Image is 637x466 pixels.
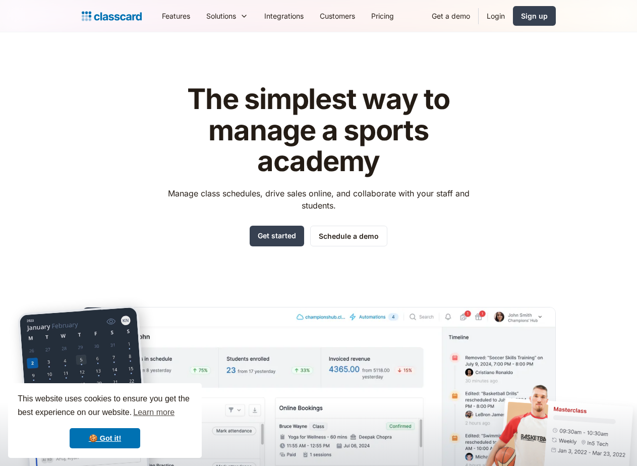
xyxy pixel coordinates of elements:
div: Solutions [198,5,256,27]
a: Customers [312,5,363,27]
a: Schedule a demo [310,226,387,246]
a: Get started [250,226,304,246]
a: Integrations [256,5,312,27]
span: This website uses cookies to ensure you get the best experience on our website. [18,393,192,420]
p: Manage class schedules, drive sales online, and collaborate with your staff and students. [158,187,479,212]
a: learn more about cookies [132,405,176,420]
a: Pricing [363,5,402,27]
a: dismiss cookie message [70,428,140,448]
h1: The simplest way to manage a sports academy [158,84,479,177]
div: Solutions [206,11,236,21]
a: home [82,9,142,23]
a: Get a demo [424,5,478,27]
a: Sign up [513,6,556,26]
div: cookieconsent [8,383,202,458]
div: Sign up [521,11,548,21]
a: Login [479,5,513,27]
a: Features [154,5,198,27]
